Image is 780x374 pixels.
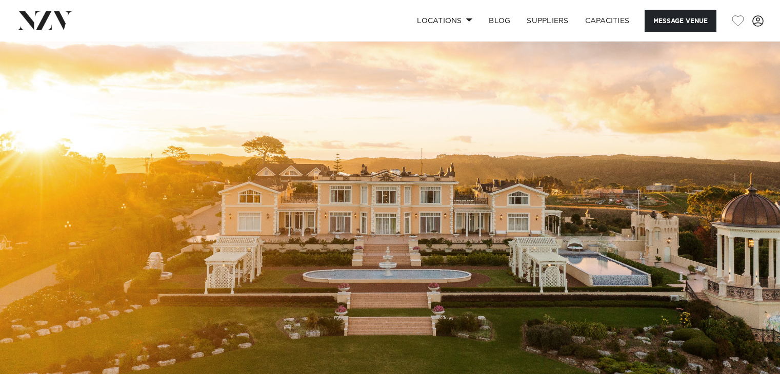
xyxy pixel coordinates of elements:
a: Locations [409,10,481,32]
button: Message Venue [645,10,716,32]
img: nzv-logo.png [16,11,72,30]
a: BLOG [481,10,518,32]
a: Capacities [577,10,638,32]
a: SUPPLIERS [518,10,576,32]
